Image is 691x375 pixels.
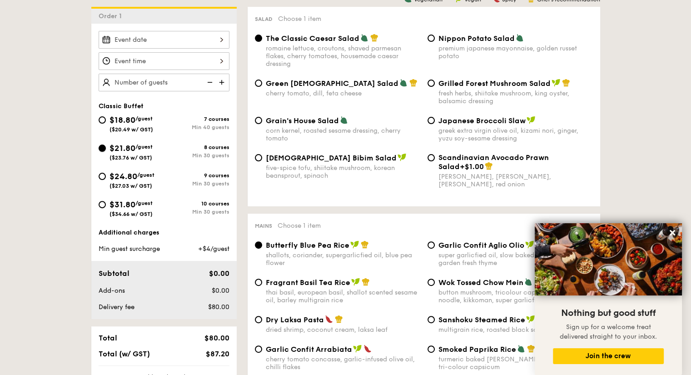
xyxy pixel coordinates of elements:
input: [DEMOGRAPHIC_DATA] Bibim Saladfive-spice tofu, shiitake mushroom, korean beansprout, spinach [255,154,262,161]
div: multigrain rice, roasted black soybean [438,326,593,334]
input: Wok Tossed Chow Meinbutton mushroom, tricolour capsicum, cripsy egg noodle, kikkoman, super garli... [428,279,435,286]
span: /guest [135,200,153,206]
input: Dry Laksa Pastadried shrimp, coconut cream, laksa leaf [255,316,262,323]
span: ($34.66 w/ GST) [109,211,153,217]
input: Event time [99,52,229,70]
img: icon-add.58712e84.svg [216,74,229,91]
div: romaine lettuce, croutons, shaved parmesan flakes, cherry tomatoes, housemade caesar dressing [266,45,420,68]
span: Garlic Confit Aglio Olio [438,241,524,250]
img: icon-chef-hat.a58ddaea.svg [362,278,370,286]
span: Sign up for a welcome treat delivered straight to your inbox. [560,323,657,340]
div: corn kernel, roasted sesame dressing, cherry tomato [266,127,420,142]
input: Number of guests [99,74,229,91]
img: icon-spicy.37a8142b.svg [325,315,333,323]
img: icon-vegetarian.fe4039eb.svg [399,79,408,87]
img: icon-vegan.f8ff3823.svg [525,240,534,249]
span: Order 1 [99,12,125,20]
span: [DEMOGRAPHIC_DATA] Bibim Salad [266,154,397,162]
button: Join the crew [553,348,664,364]
span: +$4/guest [198,245,229,253]
span: $24.80 [109,171,137,181]
div: shallots, coriander, supergarlicfied oil, blue pea flower [266,251,420,267]
div: 9 courses [164,172,229,179]
input: Butterfly Blue Pea Riceshallots, coriander, supergarlicfied oil, blue pea flower [255,241,262,249]
input: Sanshoku Steamed Ricemultigrain rice, roasted black soybean [428,316,435,323]
img: icon-chef-hat.a58ddaea.svg [485,162,493,170]
input: Scandinavian Avocado Prawn Salad+$1.00[PERSON_NAME], [PERSON_NAME], [PERSON_NAME], red onion [428,154,435,161]
img: icon-chef-hat.a58ddaea.svg [361,240,369,249]
div: super garlicfied oil, slow baked cherry tomatoes, garden fresh thyme [438,251,593,267]
span: Total [99,334,117,342]
span: /guest [137,172,154,178]
input: $21.80/guest($23.76 w/ GST)8 coursesMin 30 guests [99,145,106,152]
input: Japanese Broccoli Slawgreek extra virgin olive oil, kizami nori, ginger, yuzu soy-sesame dressing [428,117,435,124]
span: Scandinavian Avocado Prawn Salad [438,153,549,171]
img: icon-vegan.f8ff3823.svg [398,153,407,161]
div: cherry tomato concasse, garlic-infused olive oil, chilli flakes [266,355,420,371]
span: Green [DEMOGRAPHIC_DATA] Salad [266,79,398,88]
span: $18.80 [109,115,135,125]
span: Butterfly Blue Pea Rice [266,241,349,250]
img: icon-vegan.f8ff3823.svg [526,315,535,323]
img: icon-vegan.f8ff3823.svg [353,345,362,353]
span: Garlic Confit Arrabiata [266,345,352,354]
img: icon-vegetarian.fe4039eb.svg [360,34,368,42]
span: Delivery fee [99,303,134,311]
span: Smoked Paprika Rice [438,345,516,354]
input: Garlic Confit Aglio Oliosuper garlicfied oil, slow baked cherry tomatoes, garden fresh thyme [428,241,435,249]
div: turmeric baked [PERSON_NAME] sweet paprika, tri-colour capsicum [438,355,593,371]
span: ($27.03 w/ GST) [109,183,152,189]
div: [PERSON_NAME], [PERSON_NAME], [PERSON_NAME], red onion [438,173,593,188]
div: Min 30 guests [164,180,229,187]
img: icon-spicy.37a8142b.svg [363,345,372,353]
img: icon-vegan.f8ff3823.svg [552,79,561,87]
img: DSC07876-Edit02-Large.jpeg [535,223,682,295]
div: 10 courses [164,200,229,207]
div: Min 40 guests [164,124,229,130]
span: $87.20 [205,350,229,358]
span: Classic Buffet [99,102,144,110]
button: Close [665,225,680,240]
input: Grain's House Saladcorn kernel, roasted sesame dressing, cherry tomato [255,117,262,124]
img: icon-vegetarian.fe4039eb.svg [516,34,524,42]
span: Add-ons [99,287,125,295]
div: dried shrimp, coconut cream, laksa leaf [266,326,420,334]
input: Fragrant Basil Tea Ricethai basil, european basil, shallot scented sesame oil, barley multigrain ... [255,279,262,286]
input: Event date [99,31,229,49]
span: $21.80 [109,143,135,153]
span: Choose 1 item [278,15,321,23]
span: Japanese Broccoli Slaw [438,116,526,125]
img: icon-chef-hat.a58ddaea.svg [562,79,570,87]
span: Wok Tossed Chow Mein [438,278,523,287]
img: icon-vegan.f8ff3823.svg [350,240,359,249]
span: Nothing but good stuff [561,308,656,319]
img: icon-chef-hat.a58ddaea.svg [409,79,418,87]
span: Fragrant Basil Tea Rice [266,278,350,287]
div: button mushroom, tricolour capsicum, cripsy egg noodle, kikkoman, super garlicfied oil [438,289,593,304]
input: Grilled Forest Mushroom Saladfresh herbs, shiitake mushroom, king oyster, balsamic dressing [428,80,435,87]
div: Min 30 guests [164,209,229,215]
span: Grain's House Salad [266,116,339,125]
span: $0.00 [211,287,229,295]
span: ($23.76 w/ GST) [109,155,152,161]
div: fresh herbs, shiitake mushroom, king oyster, balsamic dressing [438,90,593,105]
input: $18.80/guest($20.49 w/ GST)7 coursesMin 40 guests [99,116,106,124]
span: /guest [135,144,153,150]
img: icon-vegetarian.fe4039eb.svg [340,116,348,124]
img: icon-reduce.1d2dbef1.svg [202,74,216,91]
span: Salad [255,16,273,22]
span: Sanshoku Steamed Rice [438,315,525,324]
span: $80.00 [204,334,229,342]
span: Total (w/ GST) [99,350,150,358]
div: thai basil, european basil, shallot scented sesame oil, barley multigrain rice [266,289,420,304]
img: icon-vegan.f8ff3823.svg [527,116,536,124]
span: $31.80 [109,200,135,210]
div: greek extra virgin olive oil, kizami nori, ginger, yuzu soy-sesame dressing [438,127,593,142]
span: Subtotal [99,269,129,278]
span: The Classic Caesar Salad [266,34,359,43]
span: Dry Laksa Pasta [266,315,324,324]
input: $31.80/guest($34.66 w/ GST)10 coursesMin 30 guests [99,201,106,208]
span: +$1.00 [460,162,484,171]
img: icon-vegetarian.fe4039eb.svg [517,345,525,353]
img: icon-chef-hat.a58ddaea.svg [335,315,343,323]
